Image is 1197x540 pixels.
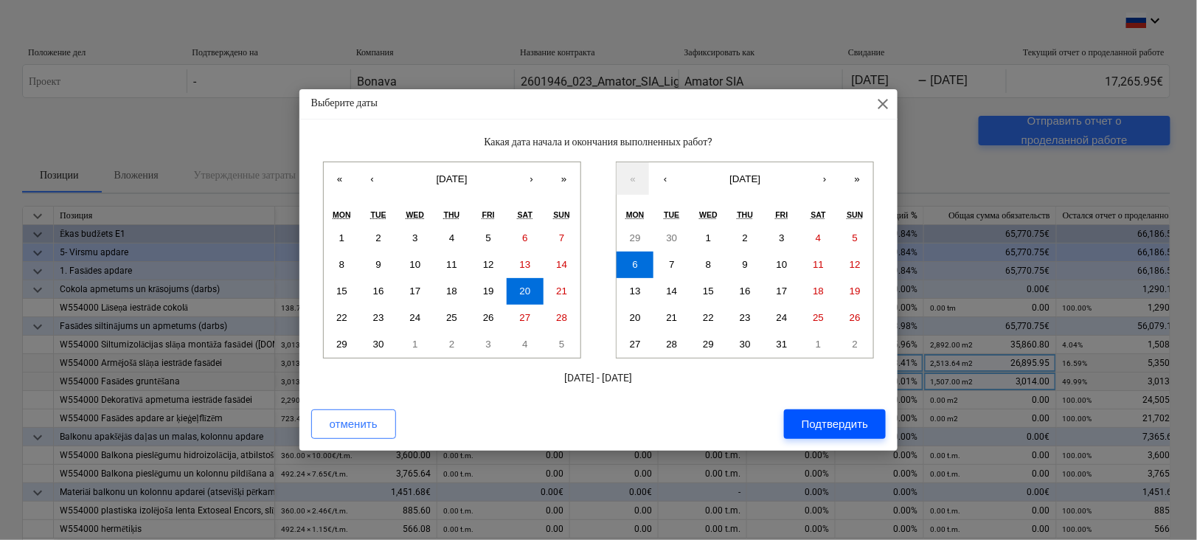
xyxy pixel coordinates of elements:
[617,278,653,305] button: October 13, 2025
[544,278,580,305] button: September 21, 2025
[777,339,788,350] abbr: October 31, 2025
[776,210,788,219] abbr: Friday
[544,252,580,278] button: September 14, 2025
[837,225,874,252] button: October 5, 2025
[690,305,727,331] button: October 22, 2025
[444,210,460,219] abbr: Thursday
[483,259,494,270] abbr: September 12, 2025
[482,210,495,219] abbr: Friday
[311,409,396,439] button: отменить
[816,232,821,243] abbr: October 4, 2025
[554,210,570,219] abbr: Sunday
[699,210,718,219] abbr: Wednesday
[837,331,874,358] button: November 2, 2025
[853,339,858,350] abbr: November 2, 2025
[847,210,863,219] abbr: Sunday
[544,331,580,358] button: October 5, 2025
[486,339,491,350] abbr: October 3, 2025
[706,259,711,270] abbr: October 8, 2025
[522,232,527,243] abbr: September 6, 2025
[633,259,638,270] abbr: October 6, 2025
[449,232,454,243] abbr: September 4, 2025
[507,225,544,252] button: September 6, 2025
[470,278,507,305] button: September 19, 2025
[324,331,361,358] button: September 29, 2025
[375,232,381,243] abbr: September 2, 2025
[743,232,748,243] abbr: October 2, 2025
[434,278,471,305] button: September 18, 2025
[544,225,580,252] button: September 7, 2025
[617,252,653,278] button: October 6, 2025
[630,312,641,323] abbr: October 20, 2025
[653,278,690,305] button: October 14, 2025
[507,278,544,305] button: September 20, 2025
[507,252,544,278] button: September 13, 2025
[703,312,714,323] abbr: October 22, 2025
[389,162,516,195] button: [DATE]
[649,162,681,195] button: ‹
[544,305,580,331] button: September 28, 2025
[813,259,824,270] abbr: October 11, 2025
[336,312,347,323] abbr: September 22, 2025
[311,370,887,386] p: [DATE] - [DATE]
[434,225,471,252] button: September 4, 2025
[397,278,434,305] button: September 17, 2025
[437,173,468,184] span: [DATE]
[434,331,471,358] button: October 2, 2025
[811,210,826,219] abbr: Saturday
[324,252,361,278] button: September 8, 2025
[667,232,678,243] abbr: September 30, 2025
[690,252,727,278] button: October 8, 2025
[559,232,564,243] abbr: September 7, 2025
[446,312,457,323] abbr: September 25, 2025
[518,210,532,219] abbr: Saturday
[779,232,784,243] abbr: October 3, 2025
[483,312,494,323] abbr: September 26, 2025
[664,210,679,219] abbr: Tuesday
[373,339,384,350] abbr: September 30, 2025
[763,225,800,252] button: October 3, 2025
[853,232,858,243] abbr: October 5, 2025
[373,312,384,323] abbr: September 23, 2025
[777,312,788,323] abbr: October 24, 2025
[653,305,690,331] button: October 21, 2025
[333,210,351,219] abbr: Monday
[703,339,714,350] abbr: October 29, 2025
[740,285,751,297] abbr: October 16, 2025
[617,162,649,195] button: «
[556,285,567,297] abbr: September 21, 2025
[507,331,544,358] button: October 4, 2025
[763,252,800,278] button: October 10, 2025
[813,312,824,323] abbr: October 25, 2025
[800,278,837,305] button: October 18, 2025
[311,95,378,111] p: Выберите даты
[360,278,397,305] button: September 16, 2025
[336,339,347,350] abbr: September 29, 2025
[556,312,567,323] abbr: September 28, 2025
[324,225,361,252] button: September 1, 2025
[667,312,678,323] abbr: October 21, 2025
[808,162,841,195] button: ›
[837,278,874,305] button: October 19, 2025
[356,162,389,195] button: ‹
[470,252,507,278] button: September 12, 2025
[816,339,821,350] abbr: November 1, 2025
[397,305,434,331] button: September 24, 2025
[850,259,861,270] abbr: October 12, 2025
[850,312,861,323] abbr: October 26, 2025
[409,312,420,323] abbr: September 24, 2025
[681,162,808,195] button: [DATE]
[324,162,356,195] button: «
[617,225,653,252] button: September 29, 2025
[726,331,763,358] button: October 30, 2025
[360,331,397,358] button: September 30, 2025
[669,259,674,270] abbr: October 7, 2025
[330,415,378,434] div: отменить
[470,305,507,331] button: September 26, 2025
[777,285,788,297] abbr: October 17, 2025
[800,331,837,358] button: November 1, 2025
[763,331,800,358] button: October 31, 2025
[800,305,837,331] button: October 25, 2025
[813,285,824,297] abbr: October 18, 2025
[837,252,874,278] button: October 12, 2025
